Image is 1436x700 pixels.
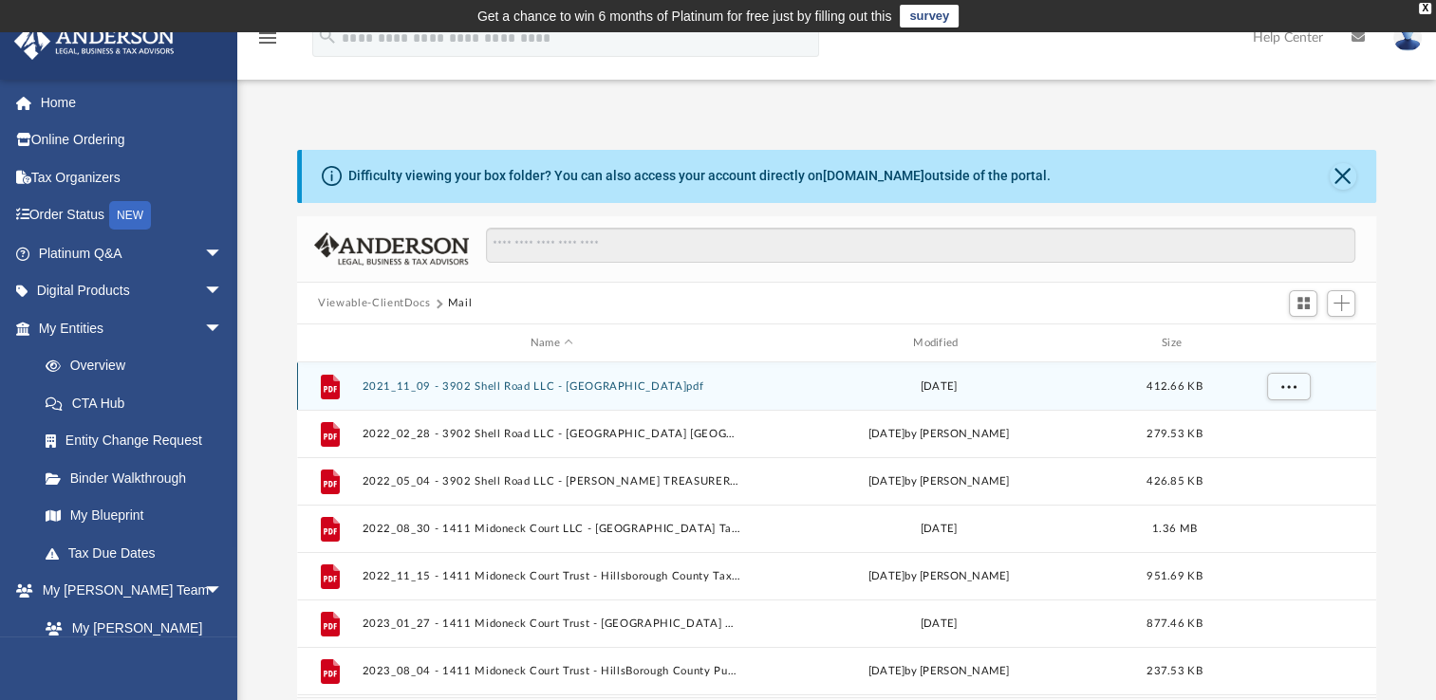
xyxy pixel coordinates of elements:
[1267,373,1311,401] button: More options
[1221,335,1353,352] div: id
[256,36,279,49] a: menu
[204,272,242,311] span: arrow_drop_down
[13,309,252,347] a: My Entitiesarrow_drop_down
[1147,571,1202,581] span: 951.69 KB
[1147,666,1202,676] span: 237.53 KB
[363,570,741,582] button: 2022_11_15 - 1411 Midoneck Court Trust - Hillsborough County Tax Collector.pdf
[9,23,180,60] img: Anderson Advisors Platinum Portal
[256,27,279,49] i: menu
[306,335,353,352] div: id
[750,473,1128,490] div: [DATE] by [PERSON_NAME]
[204,234,242,273] span: arrow_drop_down
[363,617,741,630] button: 2023_01_27 - 1411 Midoneck Court Trust - [GEOGRAPHIC_DATA] Neighborhood Association.pdf
[750,378,1128,396] div: [DATE]
[13,572,242,610] a: My [PERSON_NAME] Teamarrow_drop_down
[363,380,741,393] button: 2021_11_09 - 3902 Shell Road LLC - [GEOGRAPHIC_DATA]pdf
[1327,290,1355,317] button: Add
[750,426,1128,443] div: [DATE] by [PERSON_NAME]
[13,234,252,272] a: Platinum Q&Aarrow_drop_down
[477,5,892,28] div: Get a chance to win 6 months of Platinum for free just by filling out this
[27,422,252,460] a: Entity Change Request
[109,201,151,230] div: NEW
[348,166,1051,186] div: Difficulty viewing your box folder? You can also access your account directly on outside of the p...
[1330,163,1356,190] button: Close
[13,272,252,310] a: Digital Productsarrow_drop_down
[1147,618,1202,629] span: 877.46 KB
[27,459,252,497] a: Binder Walkthrough
[13,158,252,196] a: Tax Organizers
[1289,290,1317,317] button: Switch to Grid View
[27,534,252,572] a: Tax Due Dates
[27,347,252,385] a: Overview
[749,335,1128,352] div: Modified
[204,309,242,348] span: arrow_drop_down
[363,523,741,535] button: 2022_08_30 - 1411 Midoneck Court LLC - [GEOGRAPHIC_DATA] Taxing Authorities.pdf
[27,497,242,535] a: My Blueprint
[1147,429,1202,439] span: 279.53 KB
[1137,335,1213,352] div: Size
[900,5,959,28] a: survey
[363,428,741,440] button: 2022_02_28 - 3902 Shell Road LLC - [GEOGRAPHIC_DATA] [GEOGRAPHIC_DATA] Assessment Notice.pdf
[1147,476,1202,487] span: 426.85 KB
[750,568,1128,585] div: [DATE] by [PERSON_NAME]
[204,572,242,611] span: arrow_drop_down
[13,121,252,159] a: Online Ordering
[1147,381,1202,392] span: 412.66 KB
[13,196,252,235] a: Order StatusNEW
[1152,524,1197,534] span: 1.36 MB
[27,384,252,422] a: CTA Hub
[750,521,1128,538] div: [DATE]
[823,168,924,183] a: [DOMAIN_NAME]
[1393,24,1422,51] img: User Pic
[363,475,741,488] button: 2022_05_04 - 3902 Shell Road LLC - [PERSON_NAME] TREASURER.pdf
[750,616,1128,633] div: [DATE]
[318,295,430,312] button: Viewable-ClientDocs
[750,663,1128,680] div: [DATE] by [PERSON_NAME]
[1419,3,1431,14] div: close
[486,228,1355,264] input: Search files and folders
[13,83,252,121] a: Home
[297,362,1376,697] div: grid
[448,295,473,312] button: Mail
[317,26,338,46] i: search
[363,665,741,677] button: 2023_08_04 - 1411 Midoneck Court Trust - HillsBorough County Public Works Admin..pdf
[362,335,741,352] div: Name
[27,609,233,670] a: My [PERSON_NAME] Team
